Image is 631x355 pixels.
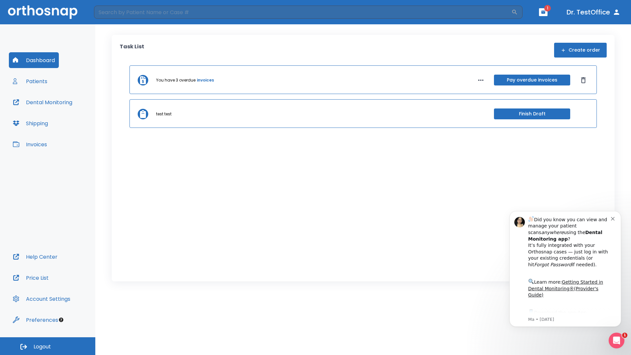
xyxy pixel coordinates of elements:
[9,136,51,152] button: Invoices
[9,94,76,110] button: Dental Monitoring
[622,333,627,338] span: 1
[8,5,78,19] img: Orthosnap
[9,52,59,68] button: Dashboard
[9,115,52,131] button: Shipping
[120,43,144,58] p: Task List
[9,270,53,286] button: Price List
[494,75,570,85] button: Pay overdue invoices
[197,77,214,83] a: invoices
[156,77,196,83] p: You have 3 overdue
[564,6,623,18] button: Dr. TestOffice
[9,249,61,265] button: Help Center
[29,107,111,141] div: Download the app: | ​ Let us know if you need help getting started!
[500,201,631,337] iframe: Intercom notifications message
[578,75,589,85] button: Dismiss
[609,333,624,348] iframe: Intercom live chat
[34,343,51,350] span: Logout
[9,312,62,328] button: Preferences
[58,317,64,323] div: Tooltip anchor
[29,109,87,121] a: App Store
[29,115,111,121] p: Message from Ma, sent 2w ago
[554,43,607,58] button: Create order
[9,73,51,89] button: Patients
[156,111,172,117] p: test test
[494,108,570,119] button: Finish Draft
[111,14,117,19] button: Dismiss notification
[9,291,74,307] button: Account Settings
[94,6,511,19] input: Search by Patient Name or Case #
[544,5,551,12] span: 1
